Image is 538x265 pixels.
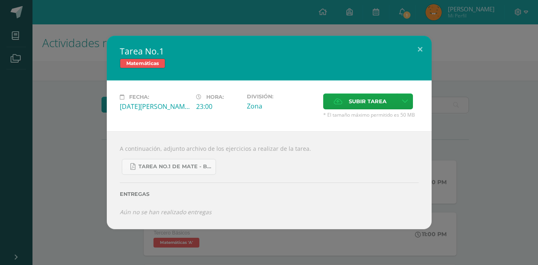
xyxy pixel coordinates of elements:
[323,111,419,118] span: * El tamaño máximo permitido es 50 MB
[120,102,190,111] div: [DATE][PERSON_NAME]
[120,191,419,197] label: Entregas
[120,59,165,68] span: Matemáticas
[408,36,432,63] button: Close (Esc)
[349,94,387,109] span: Subir tarea
[120,46,419,57] h2: Tarea No.1
[129,94,149,100] span: Fecha:
[138,163,212,170] span: Tarea No.1 de Mate - Bloque IV.pdf
[196,102,240,111] div: 23:00
[247,93,317,100] label: División:
[107,131,432,229] div: A continuación, adjunto archivo de los ejercicios a realizar de la tarea.
[206,94,224,100] span: Hora:
[120,208,212,216] i: Aún no se han realizado entregas
[247,102,317,111] div: Zona
[122,159,216,175] a: Tarea No.1 de Mate - Bloque IV.pdf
